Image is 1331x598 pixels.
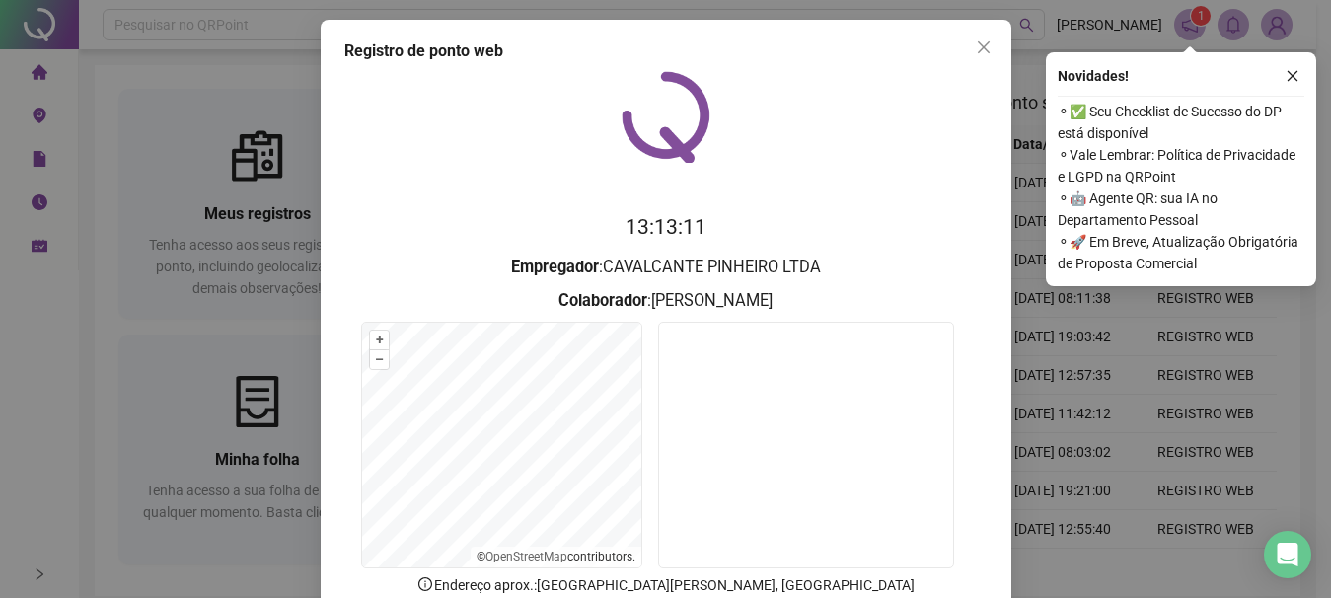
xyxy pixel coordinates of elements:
span: ⚬ 🚀 Em Breve, Atualização Obrigatória de Proposta Comercial [1058,231,1304,274]
time: 13:13:11 [626,215,706,239]
h3: : [PERSON_NAME] [344,288,988,314]
strong: Empregador [511,258,599,276]
a: OpenStreetMap [485,550,567,563]
h3: : CAVALCANTE PINHEIRO LTDA [344,255,988,280]
span: ⚬ 🤖 Agente QR: sua IA no Departamento Pessoal [1058,187,1304,231]
span: ⚬ Vale Lembrar: Política de Privacidade e LGPD na QRPoint [1058,144,1304,187]
strong: Colaborador [558,291,647,310]
span: info-circle [416,575,434,593]
img: QRPoint [622,71,710,163]
span: Novidades ! [1058,65,1129,87]
span: ⚬ ✅ Seu Checklist de Sucesso do DP está disponível [1058,101,1304,144]
button: + [370,331,389,349]
button: Close [968,32,999,63]
button: – [370,350,389,369]
p: Endereço aprox. : [GEOGRAPHIC_DATA][PERSON_NAME], [GEOGRAPHIC_DATA] [344,574,988,596]
li: © contributors. [477,550,635,563]
span: close [976,39,992,55]
div: Open Intercom Messenger [1264,531,1311,578]
span: close [1286,69,1299,83]
div: Registro de ponto web [344,39,988,63]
